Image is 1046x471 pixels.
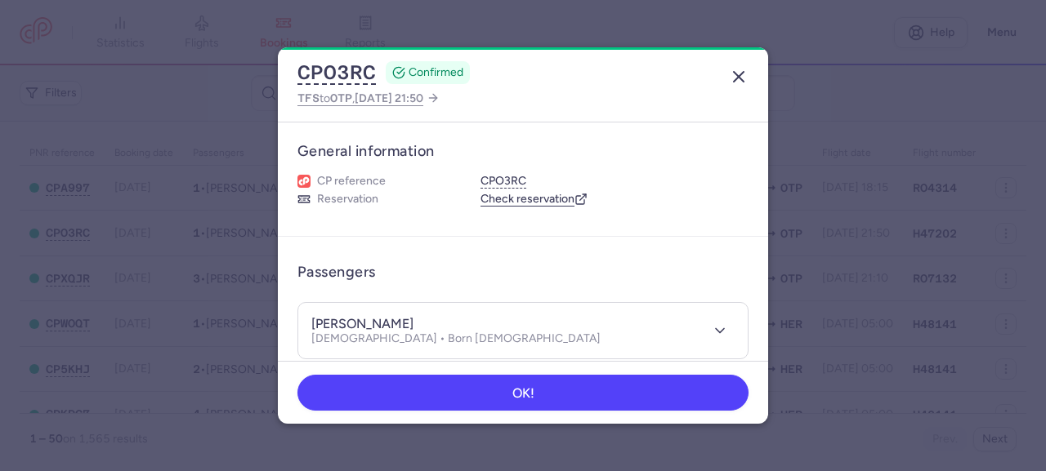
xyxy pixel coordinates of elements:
[481,174,526,189] button: CPO3RC
[355,91,423,105] span: [DATE] 21:50
[297,91,320,104] span: TFS
[297,375,749,411] button: OK!
[297,60,376,85] button: CPO3RC
[317,174,386,189] span: CP reference
[311,332,601,345] p: [DEMOGRAPHIC_DATA] • Born [DEMOGRAPHIC_DATA]
[297,88,423,109] span: to ,
[409,64,463,81] span: CONFIRMED
[512,386,534,401] span: OK!
[297,263,376,282] h3: Passengers
[317,192,378,207] span: Reservation
[311,316,413,332] h4: [PERSON_NAME]
[297,88,440,109] a: TFStoOTP,[DATE] 21:50
[481,192,588,207] a: Check reservation
[330,91,352,104] span: OTP
[297,142,749,161] h3: General information
[297,175,311,188] figure: 1L airline logo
